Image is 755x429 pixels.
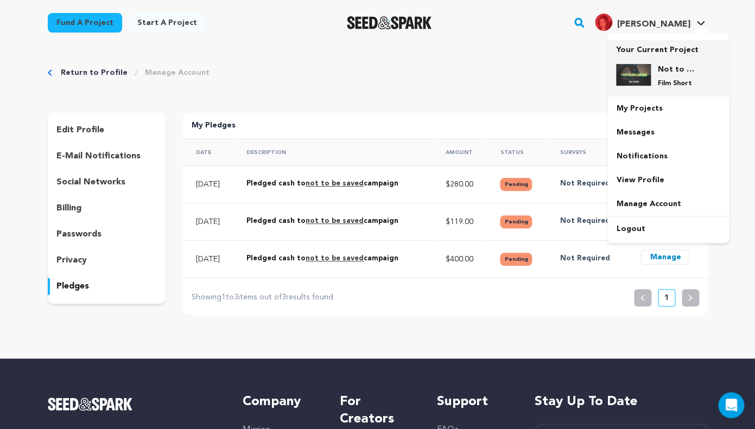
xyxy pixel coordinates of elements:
[145,67,210,78] a: Manage Account
[196,179,227,190] p: [DATE]
[547,139,627,165] th: Surveys
[593,11,707,31] a: Diane Z.'s Profile
[657,64,696,75] h4: Not to be saved
[242,393,318,411] h5: Company
[616,40,720,55] p: Your Current Project
[616,64,651,86] img: 14bc09b53b3a6b58.jpg
[617,20,690,29] span: [PERSON_NAME]
[607,144,729,168] a: Notifications
[658,289,675,306] button: 1
[56,124,104,137] p: edit profile
[221,293,226,301] span: 1
[500,253,532,266] button: Pending
[607,120,729,144] a: Messages
[607,192,729,216] a: Manage Account
[432,139,487,165] th: Amount
[445,179,480,190] p: $280.00
[500,178,532,191] button: Pending
[56,228,101,241] p: passwords
[347,16,432,29] a: Seed&Spark Homepage
[56,176,125,189] p: social networks
[282,293,286,301] span: 3
[246,177,426,191] div: Pledged cash to campaign
[640,249,701,265] a: Manage
[48,252,166,269] button: privacy
[56,254,87,267] p: privacy
[607,217,729,241] a: Logout
[129,13,206,33] a: Start a project
[48,200,166,217] button: billing
[48,398,221,411] a: Seed&Spark Homepage
[56,280,89,293] p: pledges
[48,121,166,139] button: edit profile
[560,177,621,191] p: Not Required
[192,291,333,304] p: Showing to items out of results found
[48,13,122,33] a: Fund a project
[48,278,166,295] button: pledges
[56,150,141,163] p: e-mail notifications
[340,393,415,428] h5: For Creators
[593,11,707,34] span: Diane Z.'s Profile
[560,252,621,266] p: Not Required
[306,255,364,262] a: not to be saved
[535,393,708,411] h5: Stay up to date
[607,97,729,120] a: My Projects
[48,148,166,165] button: e-mail notifications
[192,119,699,132] p: My Pledges
[657,79,696,88] p: Film Short
[560,215,621,228] p: Not Required
[595,14,612,31] img: cb39b16e30f3465f.jpg
[196,216,227,227] p: [DATE]
[233,139,433,165] th: Description
[56,202,81,215] p: billing
[445,216,480,227] p: $119.00
[500,215,532,228] button: Pending
[183,139,233,165] th: Date
[246,252,426,266] div: Pledged cash to campaign
[48,398,133,411] img: Seed&Spark Logo
[437,393,512,411] h5: Support
[196,254,227,265] p: [DATE]
[246,215,426,228] div: Pledged cash to campaign
[607,168,729,192] a: View Profile
[640,249,690,265] button: Manage
[718,392,744,418] div: Open Intercom Messenger
[487,139,547,165] th: Status
[61,67,128,78] a: Return to Profile
[445,254,480,265] p: $400.00
[48,226,166,243] button: passwords
[347,16,432,29] img: Seed&Spark Logo Dark Mode
[664,292,669,303] p: 1
[306,180,364,187] a: not to be saved
[48,67,708,78] div: Breadcrumb
[234,293,238,301] span: 3
[595,14,690,31] div: Diane Z.'s Profile
[48,174,166,191] button: social networks
[306,217,364,225] a: not to be saved
[616,40,720,97] a: Your Current Project Not to be saved Film Short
